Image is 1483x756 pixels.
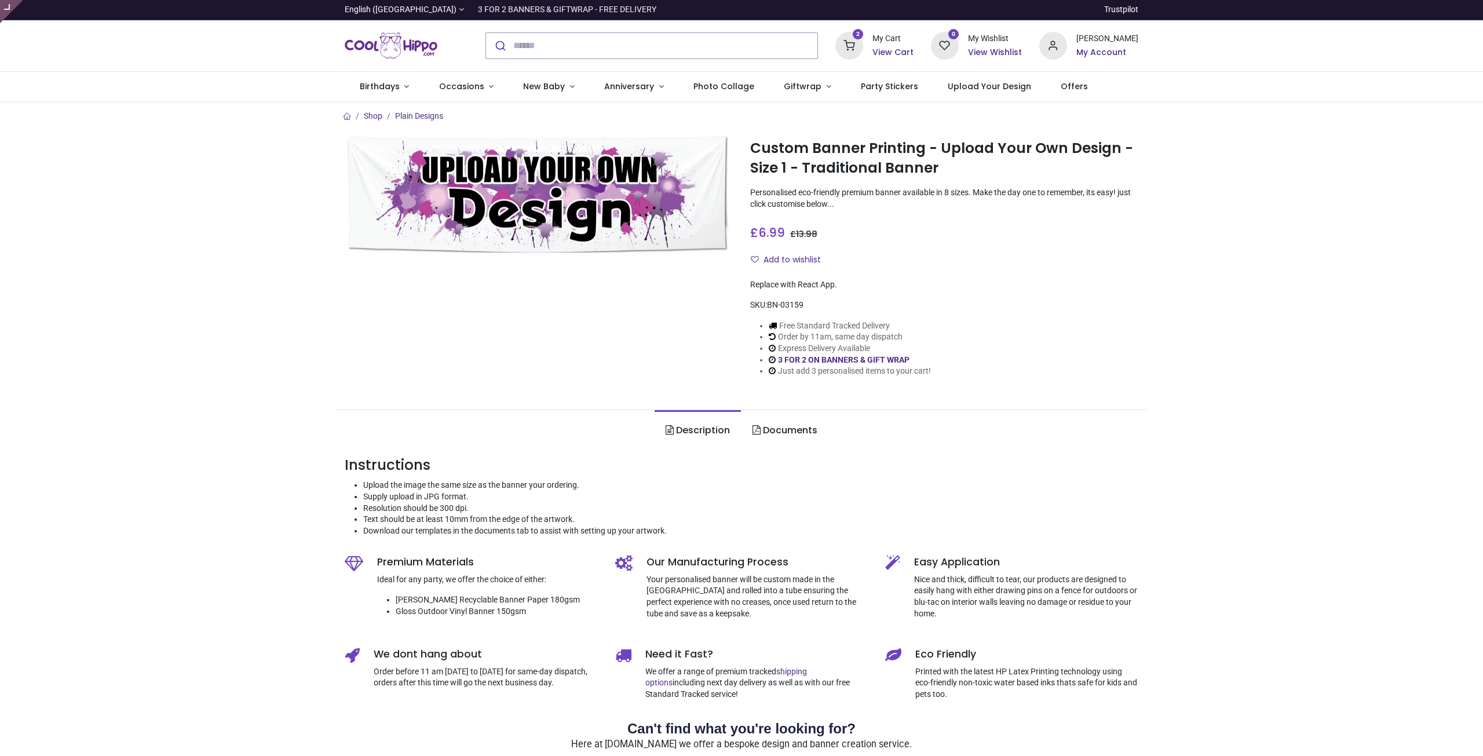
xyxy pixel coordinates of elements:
[968,47,1022,59] a: View Wishlist
[750,300,1138,311] div: SKU:
[645,647,868,662] h5: Need it Fast?
[646,574,868,619] p: Your personalised banner will be custom made in the [GEOGRAPHIC_DATA] and rolled into a tube ensu...
[396,594,598,606] li: [PERSON_NAME] Recyclable Banner Paper 180gsm
[861,81,918,92] span: Party Stickers
[769,366,931,377] li: Just add 3 personalised items to your cart!
[872,33,914,45] div: My Cart
[509,72,590,102] a: New Baby
[363,480,1138,491] li: Upload the image the same size as the banner your ordering.
[345,738,1138,751] p: Here at [DOMAIN_NAME] we offer a bespoke design and banner creation service.
[750,250,831,270] button: Add to wishlistAdd to wishlist
[363,514,1138,525] li: Text should be at least 10mm from the edge of the artwork.
[396,606,598,618] li: Gloss Outdoor Vinyl Banner 150gsm
[784,81,821,92] span: Giftwrap
[751,255,759,264] i: Add to wishlist
[750,224,785,241] span: £
[741,410,828,451] a: Documents
[769,320,931,332] li: Free Standard Tracked Delivery
[604,81,654,92] span: Anniversary
[424,72,509,102] a: Occasions
[374,666,598,689] p: Order before 11 am [DATE] to [DATE] for same-day dispatch, orders after this time will go the nex...
[693,81,754,92] span: Photo Collage
[758,224,785,241] span: 6.99
[486,33,513,59] button: Submit
[931,40,959,49] a: 0
[478,4,656,16] div: 3 FOR 2 BANNERS & GIFTWRAP - FREE DELIVERY
[363,491,1138,503] li: Supply upload in JPG format.
[750,187,1138,210] p: Personalised eco-friendly premium banner available in 8 sizes. Make the day one to remember, its ...
[1061,81,1088,92] span: Offers
[377,555,598,569] h5: Premium Materials
[374,647,598,662] h5: We dont hang about
[655,410,741,451] a: Description
[364,111,382,120] a: Shop
[345,719,1138,739] h2: Can't find what you're looking for?
[835,40,863,49] a: 2
[790,228,817,240] span: £
[363,525,1138,537] li: Download our templates in the documents tab to assist with setting up your artwork.
[523,81,565,92] span: New Baby
[767,300,803,309] span: BN-03159
[853,29,864,40] sup: 2
[948,29,959,40] sup: 0
[968,33,1022,45] div: My Wishlist
[345,72,424,102] a: Birthdays
[778,355,909,364] a: 3 FOR 2 ON BANNERS & GIFT WRAP
[769,331,931,343] li: Order by 11am, same day dispatch
[360,81,400,92] span: Birthdays
[439,81,484,92] span: Occasions
[646,555,868,569] h5: Our Manufacturing Process
[395,111,443,120] a: Plain Designs
[769,72,846,102] a: Giftwrap
[345,4,464,16] a: English ([GEOGRAPHIC_DATA])
[1076,33,1138,45] div: [PERSON_NAME]
[345,136,733,253] img: Custom Banner Printing - Upload Your Own Design - Size 1 - Traditional Banner
[915,666,1138,700] p: Printed with the latest HP Latex Printing technology using eco-friendly non-toxic water based ink...
[345,30,437,62] a: Logo of Cool Hippo
[948,81,1031,92] span: Upload Your Design
[645,666,868,700] p: We offer a range of premium tracked including next day delivery as well as with our free Standard...
[589,72,678,102] a: Anniversary
[915,647,1138,662] h5: Eco Friendly
[363,503,1138,514] li: Resolution should be 300 dpi.
[750,279,1138,291] div: Replace with React App.
[872,47,914,59] a: View Cart
[377,574,598,586] p: Ideal for any party, we offer the choice of either:
[914,574,1138,619] p: Nice and thick, difficult to tear, our products are designed to easily hang with either drawing p...
[345,455,1138,475] h3: Instructions
[769,343,931,355] li: Express Delivery Available
[345,30,437,62] img: Cool Hippo
[1104,4,1138,16] a: Trustpilot
[1076,47,1138,59] a: My Account
[796,228,817,240] span: 13.98
[914,555,1138,569] h5: Easy Application
[750,138,1138,178] h1: Custom Banner Printing - Upload Your Own Design - Size 1 - Traditional Banner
